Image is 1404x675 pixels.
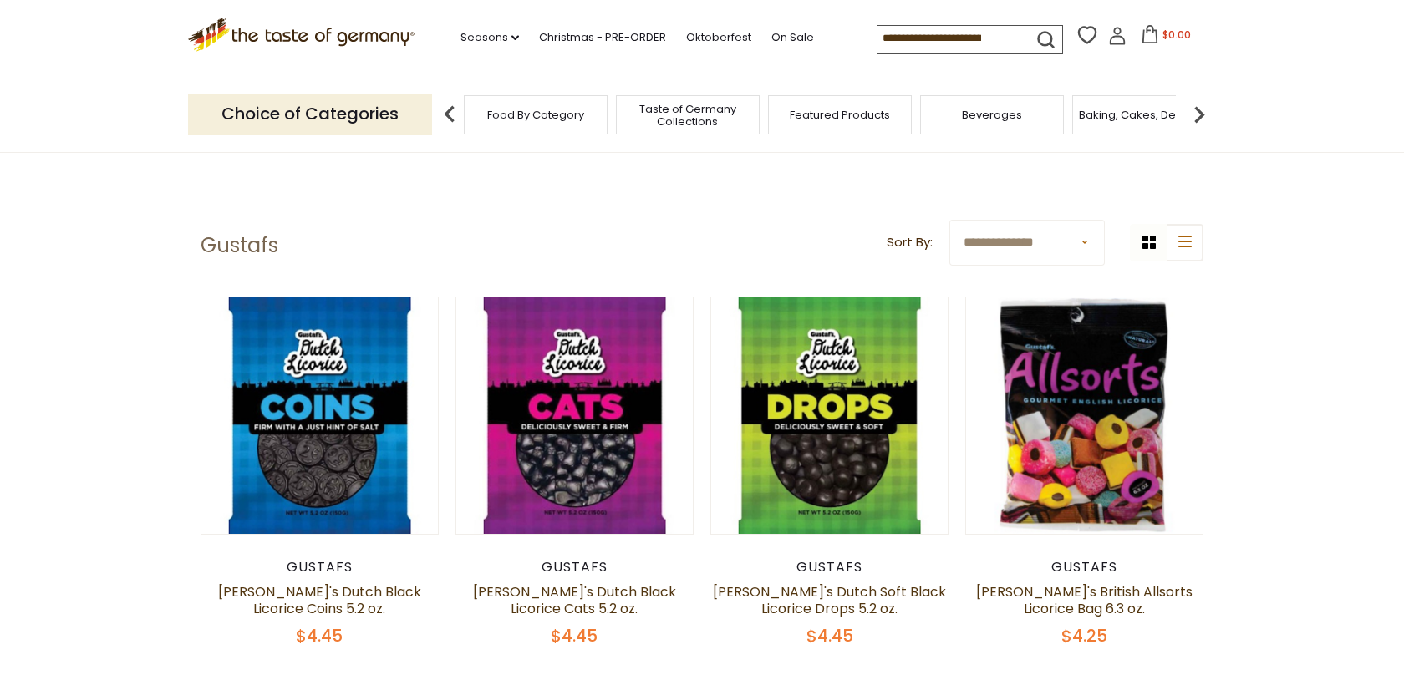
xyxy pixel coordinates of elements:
span: $4.45 [806,624,853,647]
span: $4.45 [551,624,598,647]
a: On Sale [771,28,814,47]
a: [PERSON_NAME]'s Dutch Soft Black Licorice Drops 5.2 oz. [713,582,946,618]
label: Sort By: [887,232,933,253]
div: Gustafs [965,559,1203,576]
a: Taste of Germany Collections [621,103,755,128]
img: previous arrow [433,98,466,131]
a: Featured Products [790,109,890,121]
a: Christmas - PRE-ORDER [539,28,666,47]
a: [PERSON_NAME]'s Dutch Black Licorice Coins 5.2 oz. [218,582,421,618]
a: [PERSON_NAME]'s Dutch Black Licorice Cats 5.2 oz. [473,582,676,618]
h1: Gustafs [201,233,278,258]
img: Gustaf's [966,297,1203,534]
button: $0.00 [1130,25,1201,50]
a: Food By Category [487,109,584,121]
a: Baking, Cakes, Desserts [1079,109,1208,121]
div: Gustafs [710,559,949,576]
span: $4.25 [1061,624,1107,647]
div: Gustafs [201,559,439,576]
span: $4.45 [296,624,343,647]
p: Choice of Categories [188,94,432,134]
a: Seasons [460,28,519,47]
img: Gustaf's [711,297,948,534]
div: Gustafs [455,559,694,576]
a: Oktoberfest [686,28,751,47]
a: [PERSON_NAME]'s British Allsorts Licorice Bag 6.3 oz. [976,582,1193,618]
img: Gustaf's [456,297,693,534]
img: next arrow [1183,98,1216,131]
img: Gustaf's [201,297,438,534]
a: Beverages [962,109,1022,121]
span: $0.00 [1162,28,1191,42]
